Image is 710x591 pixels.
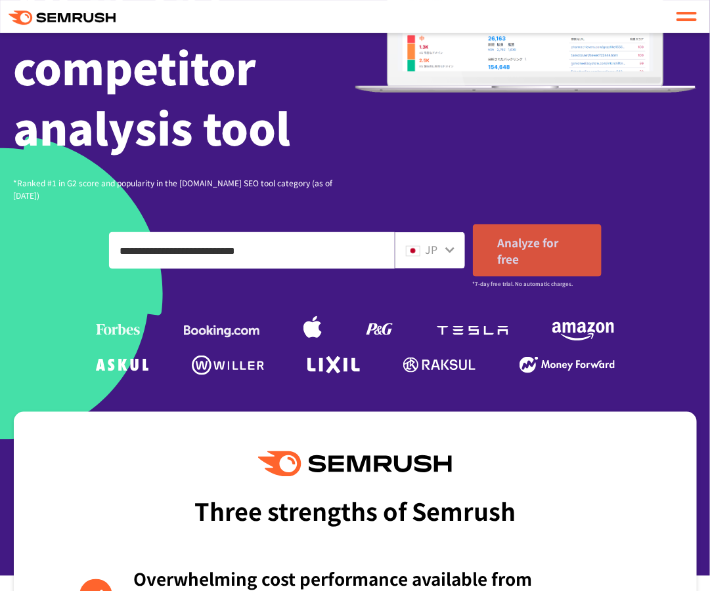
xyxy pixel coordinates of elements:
img: Semrush [258,451,451,477]
font: Three strengths of Semrush [194,494,516,528]
input: Enter a domain, keyword or URL [110,233,394,268]
a: Analyze for free [473,224,602,277]
font: *Ranked #1 in G2 score and popularity in the [DOMAIN_NAME] SEO tool category (as of [DATE]) [14,177,333,201]
font: Analyze for free [498,234,559,267]
font: *7-day free trial. No automatic charges. [473,280,573,287]
font: JP [426,241,438,257]
font: competitor analysis tool [14,35,291,158]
